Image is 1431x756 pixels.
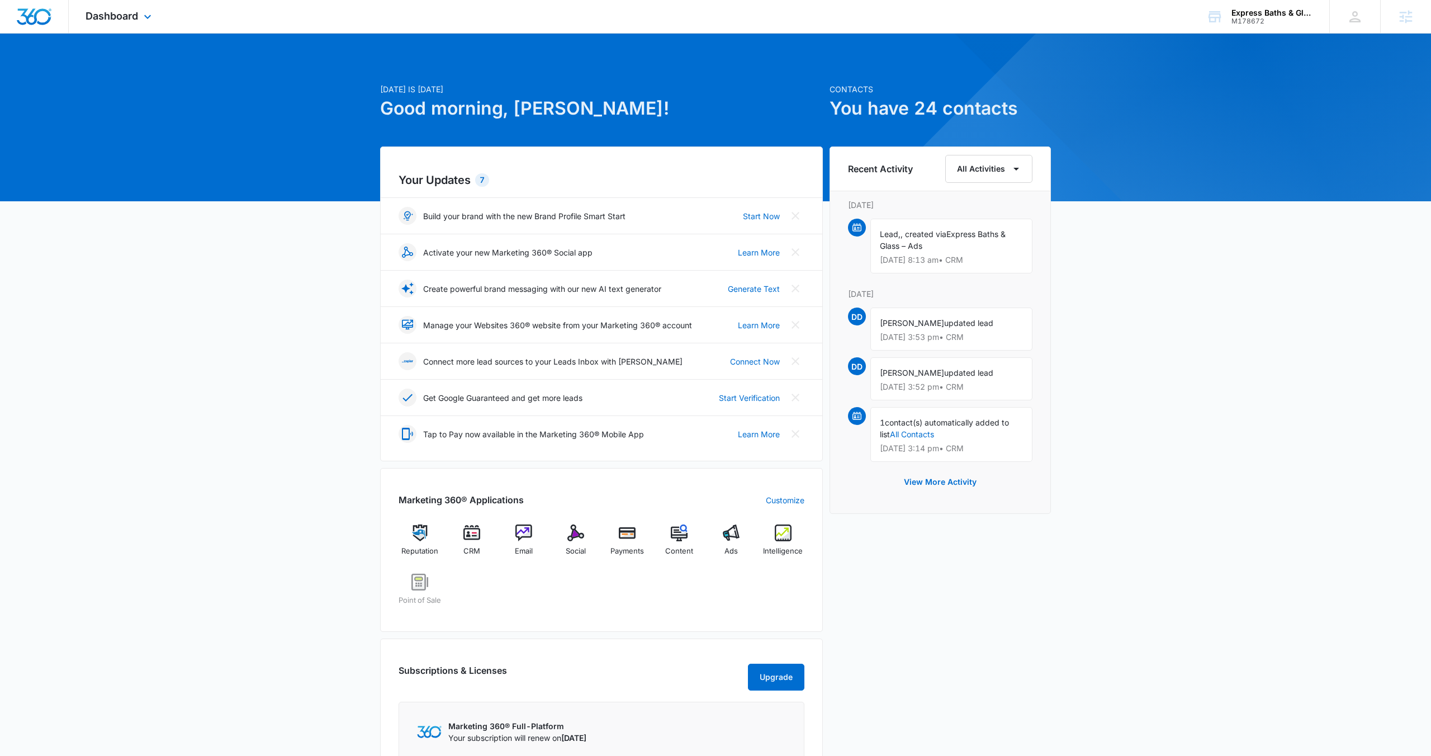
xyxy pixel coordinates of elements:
[901,229,946,239] span: , created via
[893,469,988,495] button: View More Activity
[448,732,586,744] p: Your subscription will renew on
[18,18,27,27] img: logo_orange.svg
[786,207,804,225] button: Close
[748,664,804,691] button: Upgrade
[880,318,944,328] span: [PERSON_NAME]
[423,428,644,440] p: Tap to Pay now available in the Marketing 360® Mobile App
[423,319,692,331] p: Manage your Websites 360® website from your Marketing 360® account
[42,66,100,73] div: Domain Overview
[730,356,780,367] a: Connect Now
[423,392,582,404] p: Get Google Guaranteed and get more leads
[561,733,586,743] span: [DATE]
[86,10,138,22] span: Dashboard
[566,546,586,557] span: Social
[880,333,1023,341] p: [DATE] 3:53 pm • CRM
[380,95,823,122] h1: Good morning, [PERSON_NAME]!
[728,283,780,295] a: Generate Text
[610,546,644,557] span: Payments
[665,546,693,557] span: Content
[880,256,1023,264] p: [DATE] 8:13 am • CRM
[786,316,804,334] button: Close
[399,493,524,507] h2: Marketing 360® Applications
[786,243,804,261] button: Close
[880,229,901,239] span: Lead,
[380,83,823,95] p: [DATE] is [DATE]
[848,288,1032,300] p: [DATE]
[738,428,780,440] a: Learn More
[880,445,1023,452] p: [DATE] 3:14 pm • CRM
[423,210,626,222] p: Build your brand with the new Brand Profile Smart Start
[399,574,442,614] a: Point of Sale
[944,368,993,377] span: updated lead
[848,357,866,375] span: DD
[423,247,593,258] p: Activate your new Marketing 360® Social app
[766,494,804,506] a: Customize
[1231,17,1313,25] div: account id
[710,525,753,565] a: Ads
[554,525,597,565] a: Social
[880,418,1009,439] span: contact(s) automatically added to list
[880,418,885,427] span: 1
[658,525,701,565] a: Content
[124,66,188,73] div: Keywords by Traffic
[463,546,480,557] span: CRM
[738,247,780,258] a: Learn More
[880,383,1023,391] p: [DATE] 3:52 pm • CRM
[738,319,780,331] a: Learn More
[743,210,780,222] a: Start Now
[475,173,489,187] div: 7
[1231,8,1313,17] div: account name
[30,65,39,74] img: tab_domain_overview_orange.svg
[786,425,804,443] button: Close
[423,356,683,367] p: Connect more lead sources to your Leads Inbox with [PERSON_NAME]
[830,83,1051,95] p: Contacts
[724,546,738,557] span: Ads
[515,546,533,557] span: Email
[830,95,1051,122] h1: You have 24 contacts
[111,65,120,74] img: tab_keywords_by_traffic_grey.svg
[448,720,586,732] p: Marketing 360® Full-Platform
[29,29,123,38] div: Domain: [DOMAIN_NAME]
[786,352,804,370] button: Close
[503,525,546,565] a: Email
[401,546,438,557] span: Reputation
[606,525,649,565] a: Payments
[890,429,934,439] a: All Contacts
[18,29,27,38] img: website_grey.svg
[451,525,494,565] a: CRM
[763,546,803,557] span: Intelligence
[399,525,442,565] a: Reputation
[417,726,442,738] img: Marketing 360 Logo
[399,664,507,686] h2: Subscriptions & Licenses
[944,318,993,328] span: updated lead
[761,525,804,565] a: Intelligence
[399,595,441,606] span: Point of Sale
[848,162,913,176] h6: Recent Activity
[945,155,1032,183] button: All Activities
[786,280,804,297] button: Close
[423,283,661,295] p: Create powerful brand messaging with our new AI text generator
[848,199,1032,211] p: [DATE]
[31,18,55,27] div: v 4.0.25
[719,392,780,404] a: Start Verification
[880,368,944,377] span: [PERSON_NAME]
[786,389,804,407] button: Close
[848,308,866,325] span: DD
[399,172,804,188] h2: Your Updates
